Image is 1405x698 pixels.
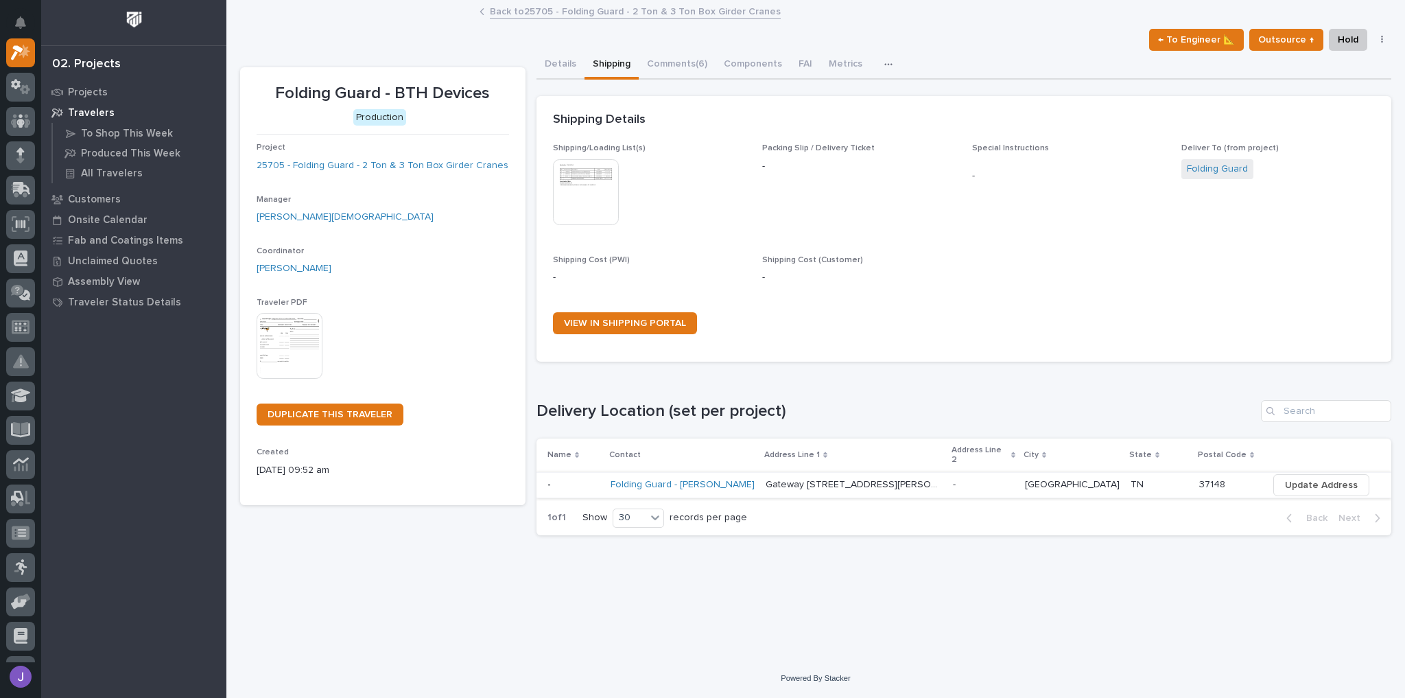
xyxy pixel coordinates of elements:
a: [PERSON_NAME][DEMOGRAPHIC_DATA] [257,210,434,224]
p: To Shop This Week [81,128,173,140]
p: 37148 [1199,476,1228,491]
p: - [547,476,554,491]
div: 02. Projects [52,57,121,72]
p: Show [582,512,607,524]
button: users-avatar [6,662,35,691]
a: VIEW IN SHIPPING PORTAL [553,312,697,334]
h1: Delivery Location (set per project) [536,402,1256,421]
button: Update Address [1273,474,1369,496]
button: Details [536,51,585,80]
button: FAI [790,51,820,80]
p: TN [1131,476,1146,491]
span: Back [1298,512,1327,524]
p: Onsite Calendar [68,214,147,226]
p: Address Line 1 [764,447,820,463]
tr: -- Folding Guard - [PERSON_NAME] Gateway [STREET_ADDRESS][PERSON_NAME]Gateway [STREET_ADDRESS][PE... [536,472,1392,498]
span: Shipping Cost (Customer) [762,256,863,264]
a: To Shop This Week [53,124,226,143]
p: [DATE] 09:52 am [257,463,509,478]
span: Created [257,448,289,456]
button: ← To Engineer 📐 [1149,29,1244,51]
p: Traveler Status Details [68,296,181,309]
p: Name [547,447,571,463]
p: - [762,159,956,174]
button: Hold [1329,29,1367,51]
p: All Travelers [81,167,143,180]
a: Traveler Status Details [41,292,226,312]
button: Outsource ↑ [1249,29,1323,51]
p: - [762,270,956,285]
p: records per page [670,512,747,524]
span: Next [1338,512,1369,524]
p: - [553,270,746,285]
span: ← To Engineer 📐 [1158,32,1235,48]
a: Travelers [41,102,226,123]
a: Onsite Calendar [41,209,226,230]
p: Folding Guard - BTH Devices [257,84,509,104]
p: - [953,476,958,491]
p: Contact [609,447,641,463]
p: Gateway [STREET_ADDRESS][PERSON_NAME] [766,476,945,491]
div: Production [353,109,406,126]
a: Folding Guard [1187,162,1248,176]
p: Projects [68,86,108,99]
a: Projects [41,82,226,102]
a: Unclaimed Quotes [41,251,226,271]
p: - [972,169,1166,183]
p: Unclaimed Quotes [68,255,158,268]
p: Assembly View [68,276,140,288]
span: Project [257,143,285,152]
a: Fab and Coatings Items [41,230,226,251]
span: Traveler PDF [257,299,307,307]
span: Outsource ↑ [1258,32,1314,48]
p: Address Line 2 [952,443,1008,468]
p: Produced This Week [81,148,180,160]
a: Assembly View [41,271,226,292]
img: Workspace Logo [121,7,147,32]
a: Folding Guard - [PERSON_NAME] [611,479,755,491]
a: [PERSON_NAME] [257,261,331,276]
p: State [1129,447,1152,463]
span: Shipping Cost (PWI) [553,256,630,264]
p: City [1024,447,1039,463]
button: Back [1275,512,1333,524]
p: [GEOGRAPHIC_DATA] [1025,476,1122,491]
span: Deliver To (from project) [1181,144,1279,152]
button: Metrics [820,51,871,80]
span: Shipping/Loading List(s) [553,144,646,152]
a: 25705 - Folding Guard - 2 Ton & 3 Ton Box Girder Cranes [257,159,508,173]
span: Manager [257,196,291,204]
a: Powered By Stacker [781,674,850,682]
p: 1 of 1 [536,501,577,535]
div: 30 [613,511,646,525]
span: Hold [1338,32,1358,48]
a: DUPLICATE THIS TRAVELER [257,404,403,426]
button: Next [1333,512,1391,524]
span: Packing Slip / Delivery Ticket [762,144,875,152]
span: Update Address [1285,477,1358,493]
h2: Shipping Details [553,113,646,128]
input: Search [1261,400,1391,422]
p: Customers [68,194,121,206]
a: Back to25705 - Folding Guard - 2 Ton & 3 Ton Box Girder Cranes [490,3,781,19]
button: Comments (6) [639,51,716,80]
p: Postal Code [1198,447,1247,463]
a: Customers [41,189,226,209]
p: Travelers [68,107,115,119]
button: Notifications [6,8,35,37]
button: Components [716,51,790,80]
a: Produced This Week [53,143,226,163]
span: VIEW IN SHIPPING PORTAL [564,318,686,328]
p: Fab and Coatings Items [68,235,183,247]
span: DUPLICATE THIS TRAVELER [268,410,392,419]
span: Coordinator [257,247,304,255]
a: All Travelers [53,163,226,183]
button: Shipping [585,51,639,80]
span: Special Instructions [972,144,1049,152]
div: Notifications [17,16,35,38]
